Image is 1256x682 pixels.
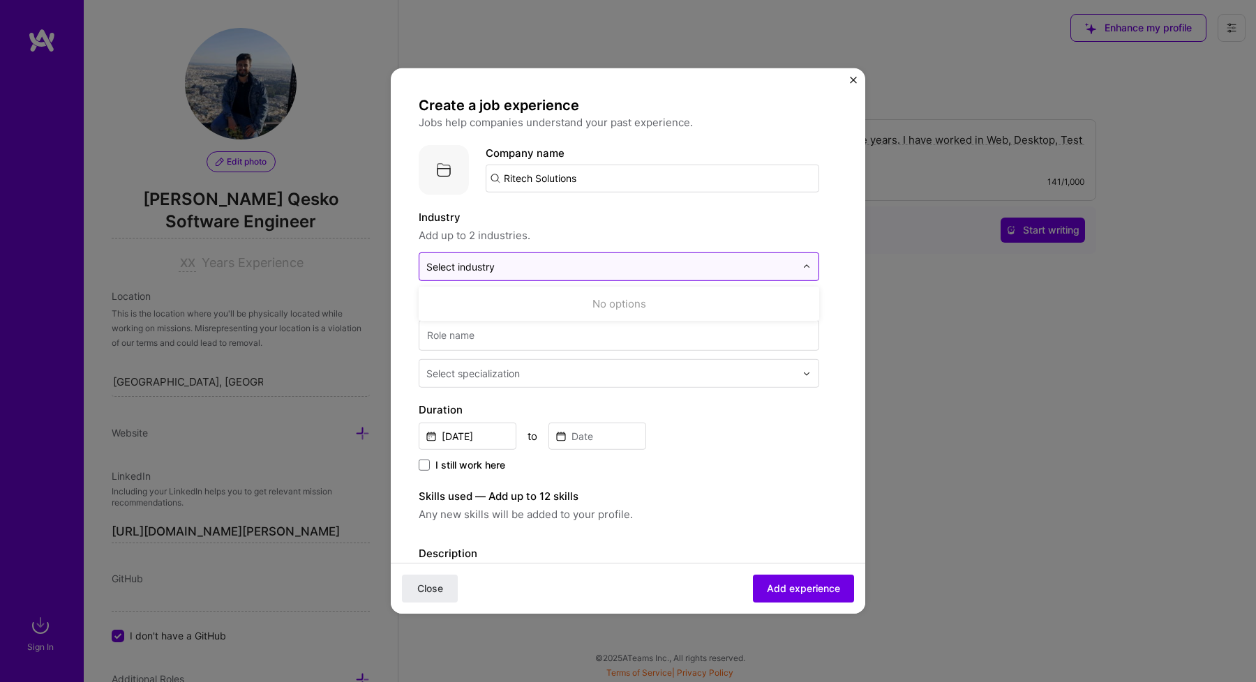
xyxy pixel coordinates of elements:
[419,423,516,450] input: Date
[402,575,458,603] button: Close
[802,262,811,271] img: drop icon
[528,429,537,444] div: to
[419,209,819,226] label: Industry
[426,259,495,274] div: Select industry
[435,458,505,472] span: I still work here
[423,291,815,317] div: No options
[419,488,819,505] label: Skills used — Add up to 12 skills
[486,165,819,192] input: Search for a company...
[767,582,840,596] span: Add experience
[548,423,646,450] input: Date
[419,114,819,131] p: Jobs help companies understand your past experience.
[753,575,854,603] button: Add experience
[419,145,469,195] img: Company logo
[419,547,477,560] label: Description
[802,369,811,377] img: drop icon
[850,77,857,91] button: Close
[419,320,819,351] input: Role name
[419,227,819,244] span: Add up to 2 industries.
[486,146,565,160] label: Company name
[417,582,443,596] span: Close
[419,506,819,523] span: Any new skills will be added to your profile.
[426,366,520,381] div: Select specialization
[419,402,819,418] label: Duration
[419,96,819,114] h4: Create a job experience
